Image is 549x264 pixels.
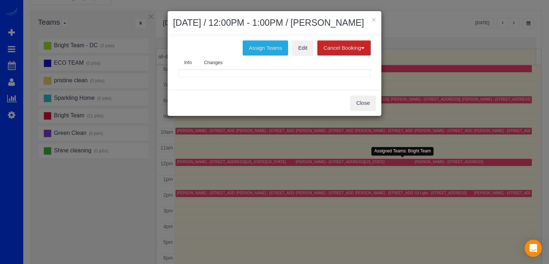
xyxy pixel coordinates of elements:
[525,240,542,257] div: Open Intercom Messenger
[292,40,313,55] a: Edit
[317,40,371,55] button: Cancel Booking
[204,60,223,65] span: Changes
[371,147,434,155] div: Assigned Teams: Bright Team
[184,60,192,65] span: Info
[243,40,288,55] button: Assign Teams
[372,16,376,23] button: ×
[198,55,228,70] a: Changes
[178,55,198,70] a: Info
[350,96,376,111] button: Close
[173,16,376,29] h2: [DATE] / 12:00PM - 1:00PM / [PERSON_NAME]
